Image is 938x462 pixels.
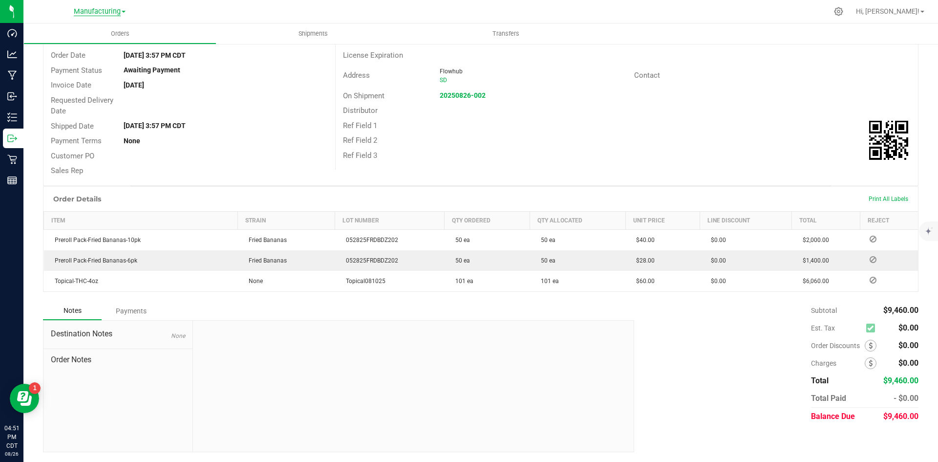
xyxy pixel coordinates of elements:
[811,376,829,385] span: Total
[536,257,555,264] span: 50 ea
[7,28,17,38] inline-svg: Dashboard
[898,341,918,350] span: $0.00
[343,121,377,130] span: Ref Field 1
[700,211,792,229] th: Line Discount
[51,152,94,160] span: Customer PO
[898,358,918,368] span: $0.00
[7,133,17,143] inline-svg: Outbound
[4,450,19,458] p: 08/26
[883,412,918,421] span: $9,460.00
[124,66,180,74] strong: Awaiting Payment
[51,81,91,89] span: Invoice Date
[625,211,700,229] th: Unit Price
[706,257,726,264] span: $0.00
[536,237,555,243] span: 50 ea
[341,237,398,243] span: 052825FRDBDZ202
[4,424,19,450] p: 04:51 PM CDT
[869,196,908,202] span: Print All Labels
[860,211,918,229] th: Reject
[51,36,72,45] span: Status
[216,23,409,44] a: Shipments
[798,237,829,243] span: $2,000.00
[343,91,384,100] span: On Shipment
[51,354,185,366] span: Order Notes
[798,278,829,285] span: $6,060.00
[335,211,445,229] th: Lot Number
[171,332,185,339] span: None
[7,154,17,164] inline-svg: Retail
[894,394,918,403] span: - $0.00
[51,328,185,340] span: Destination Notes
[51,136,102,145] span: Payment Terms
[811,324,862,332] span: Est. Tax
[811,412,855,421] span: Balance Due
[450,237,470,243] span: 50 ea
[7,91,17,101] inline-svg: Inbound
[883,376,918,385] span: $9,460.00
[124,137,140,145] strong: None
[50,278,98,285] span: Topical-THC-4oz
[811,394,846,403] span: Total Paid
[631,278,655,285] span: $60.00
[29,382,41,394] iframe: Resource center unread badge
[44,211,238,229] th: Item
[124,81,144,89] strong: [DATE]
[479,29,533,38] span: Transfers
[10,384,39,413] iframe: Resource center
[792,211,860,229] th: Total
[50,237,141,243] span: Preroll Pack-Fried Bananas-10pk
[238,211,335,229] th: Strain
[343,51,403,60] span: License Expiration
[798,257,829,264] span: $1,400.00
[7,112,17,122] inline-svg: Inventory
[341,278,385,285] span: Topical081025
[440,91,486,99] a: 20250826-002
[343,106,378,115] span: Distributor
[866,236,880,242] span: Reject Inventory
[244,257,287,264] span: Fried Bananas
[832,7,845,16] div: Manage settings
[7,49,17,59] inline-svg: Analytics
[7,70,17,80] inline-svg: Manufacturing
[124,122,186,130] strong: [DATE] 3:57 PM CDT
[450,278,473,285] span: 101 ea
[450,257,470,264] span: 50 ea
[50,257,137,264] span: Preroll Pack-Fried Bananas-6pk
[244,237,287,243] span: Fried Bananas
[706,237,726,243] span: $0.00
[440,68,463,75] span: Flowhub
[811,359,865,367] span: Charges
[445,211,530,229] th: Qty Ordered
[51,66,102,75] span: Payment Status
[706,278,726,285] span: $0.00
[866,277,880,283] span: Reject Inventory
[343,36,375,45] span: License #
[811,342,865,350] span: Order Discounts
[898,323,918,332] span: $0.00
[409,23,602,44] a: Transfers
[440,77,447,84] span: SD
[634,71,660,80] span: Contact
[869,121,908,160] img: Scan me!
[43,302,102,320] div: Notes
[883,306,918,315] span: $9,460.00
[866,321,879,334] span: Calculate excise tax
[811,307,837,314] span: Subtotal
[856,7,919,15] span: Hi, [PERSON_NAME]!
[51,51,85,60] span: Order Date
[23,23,216,44] a: Orders
[51,166,83,175] span: Sales Rep
[631,237,655,243] span: $40.00
[631,257,655,264] span: $28.00
[51,96,113,116] span: Requested Delivery Date
[343,136,377,145] span: Ref Field 2
[343,151,377,160] span: Ref Field 3
[98,29,143,38] span: Orders
[536,278,559,285] span: 101 ea
[53,195,101,203] h1: Order Details
[244,278,263,285] span: None
[341,257,398,264] span: 052825FRDBDZ202
[102,302,160,320] div: Payments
